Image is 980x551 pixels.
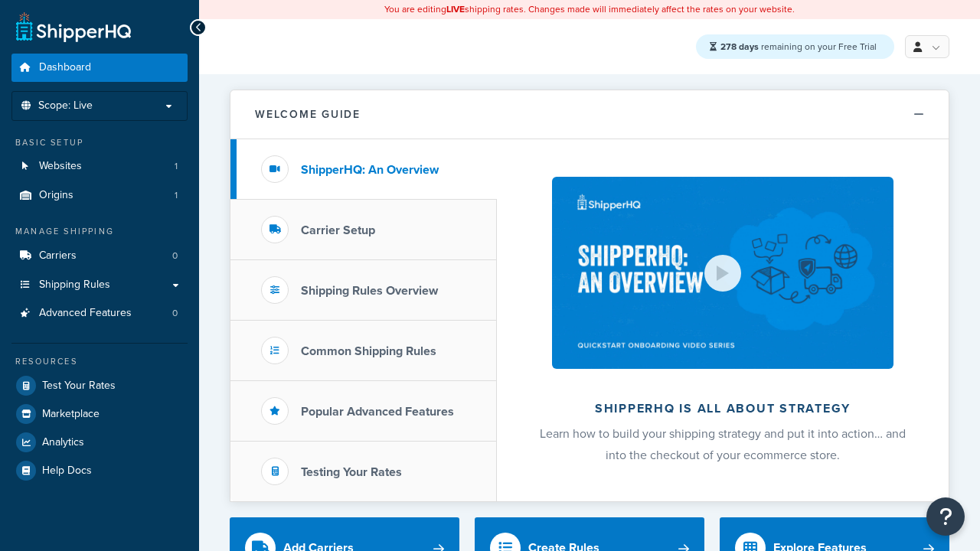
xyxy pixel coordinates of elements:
[537,402,908,416] h2: ShipperHQ is all about strategy
[720,40,877,54] span: remaining on your Free Trial
[11,400,188,428] a: Marketplace
[11,181,188,210] li: Origins
[39,160,82,173] span: Websites
[175,160,178,173] span: 1
[11,299,188,328] li: Advanced Features
[172,307,178,320] span: 0
[552,177,893,369] img: ShipperHQ is all about strategy
[11,181,188,210] a: Origins1
[301,465,402,479] h3: Testing Your Rates
[446,2,465,16] b: LIVE
[11,299,188,328] a: Advanced Features0
[11,152,188,181] a: Websites1
[42,408,100,421] span: Marketplace
[11,372,188,399] a: Test Your Rates
[39,189,73,202] span: Origins
[301,405,454,419] h3: Popular Advanced Features
[11,225,188,238] div: Manage Shipping
[11,242,188,270] li: Carriers
[301,344,436,358] h3: Common Shipping Rules
[175,189,178,202] span: 1
[42,380,116,393] span: Test Your Rates
[11,429,188,456] a: Analytics
[720,40,759,54] strong: 278 days
[301,284,438,298] h3: Shipping Rules Overview
[11,54,188,82] a: Dashboard
[301,223,375,237] h3: Carrier Setup
[39,279,110,292] span: Shipping Rules
[42,465,92,478] span: Help Docs
[11,271,188,299] a: Shipping Rules
[39,249,77,262] span: Carriers
[38,99,93,112] span: Scope: Live
[11,152,188,181] li: Websites
[172,249,178,262] span: 0
[301,163,439,177] h3: ShipperHQ: An Overview
[11,457,188,484] a: Help Docs
[540,425,906,464] span: Learn how to build your shipping strategy and put it into action… and into the checkout of your e...
[255,109,361,120] h2: Welcome Guide
[11,136,188,149] div: Basic Setup
[39,61,91,74] span: Dashboard
[39,307,132,320] span: Advanced Features
[926,497,965,536] button: Open Resource Center
[42,436,84,449] span: Analytics
[11,242,188,270] a: Carriers0
[11,355,188,368] div: Resources
[230,90,949,139] button: Welcome Guide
